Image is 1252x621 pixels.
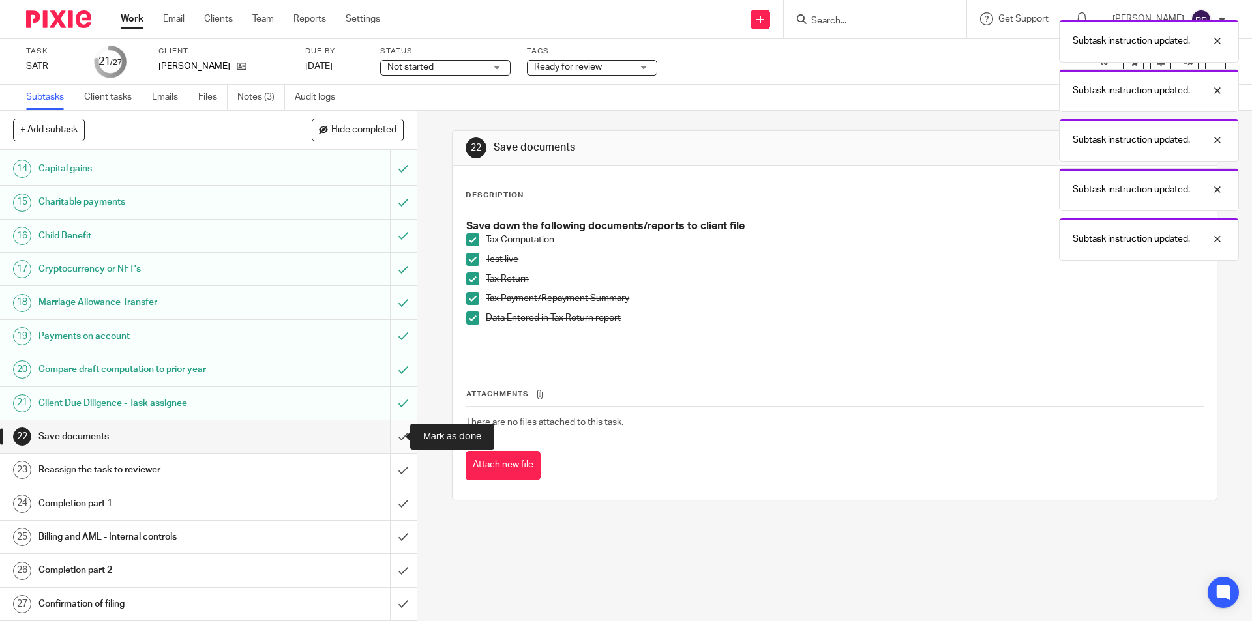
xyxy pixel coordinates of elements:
[38,293,264,312] h1: Marriage Allowance Transfer
[387,63,434,72] span: Not started
[1073,35,1190,48] p: Subtask instruction updated.
[204,12,233,25] a: Clients
[527,46,657,57] label: Tags
[466,418,623,427] span: There are no files attached to this task.
[1073,84,1190,97] p: Subtask instruction updated.
[13,327,31,345] div: 19
[163,12,185,25] a: Email
[38,360,264,379] h1: Compare draft computation to prior year
[466,190,524,201] p: Description
[252,12,274,25] a: Team
[1191,9,1212,30] img: svg%3E
[380,46,511,57] label: Status
[486,253,1202,266] p: Test live
[98,54,122,69] div: 21
[198,85,228,110] a: Files
[38,460,264,480] h1: Reassign the task to reviewer
[38,326,264,346] h1: Payments on account
[38,226,264,246] h1: Child Benefit
[486,292,1202,305] p: Tax Payment/Repayment Summary
[38,192,264,212] h1: Charitable payments
[1073,233,1190,246] p: Subtask instruction updated.
[13,495,31,513] div: 24
[13,461,31,479] div: 23
[38,159,264,179] h1: Capital gains
[13,394,31,412] div: 21
[38,394,264,413] h1: Client Due Diligence - Task assignee
[38,594,264,614] h1: Confirmation of filing
[38,560,264,580] h1: Completion part 2
[486,233,1202,246] p: Tax Computation
[331,125,396,136] span: Hide completed
[13,119,85,141] button: + Add subtask
[13,227,31,245] div: 16
[13,194,31,212] div: 15
[13,260,31,278] div: 17
[466,137,486,158] div: 22
[121,12,143,25] a: Work
[237,85,285,110] a: Notes (3)
[466,451,541,480] button: Attach new file
[1073,134,1190,147] p: Subtask instruction updated.
[158,46,289,57] label: Client
[466,390,529,397] span: Attachments
[13,528,31,546] div: 25
[110,59,122,66] small: /27
[152,85,188,110] a: Emails
[84,85,142,110] a: Client tasks
[13,294,31,312] div: 18
[1073,183,1190,196] p: Subtask instruction updated.
[13,595,31,613] div: 27
[38,527,264,547] h1: Billing and AML - Internal controls
[26,10,91,28] img: Pixie
[13,160,31,178] div: 14
[13,562,31,580] div: 26
[26,46,78,57] label: Task
[486,272,1202,285] p: Tax Return
[295,85,345,110] a: Audit logs
[312,119,404,141] button: Hide completed
[346,12,380,25] a: Settings
[26,60,78,73] div: SATR
[305,46,364,57] label: Due by
[38,259,264,279] h1: Cryptocurrency or NFT's
[305,62,333,71] span: [DATE]
[486,311,1202,325] p: Data Entered in Tax Return report
[158,60,230,73] p: [PERSON_NAME]
[26,85,74,110] a: Subtasks
[534,63,602,72] span: Ready for review
[13,427,31,446] div: 22
[38,494,264,513] h1: Completion part 1
[466,221,745,231] strong: Save down the following documents/reports to client file
[13,360,31,379] div: 20
[494,141,863,154] h1: Save documents
[38,427,264,446] h1: Save documents
[293,12,326,25] a: Reports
